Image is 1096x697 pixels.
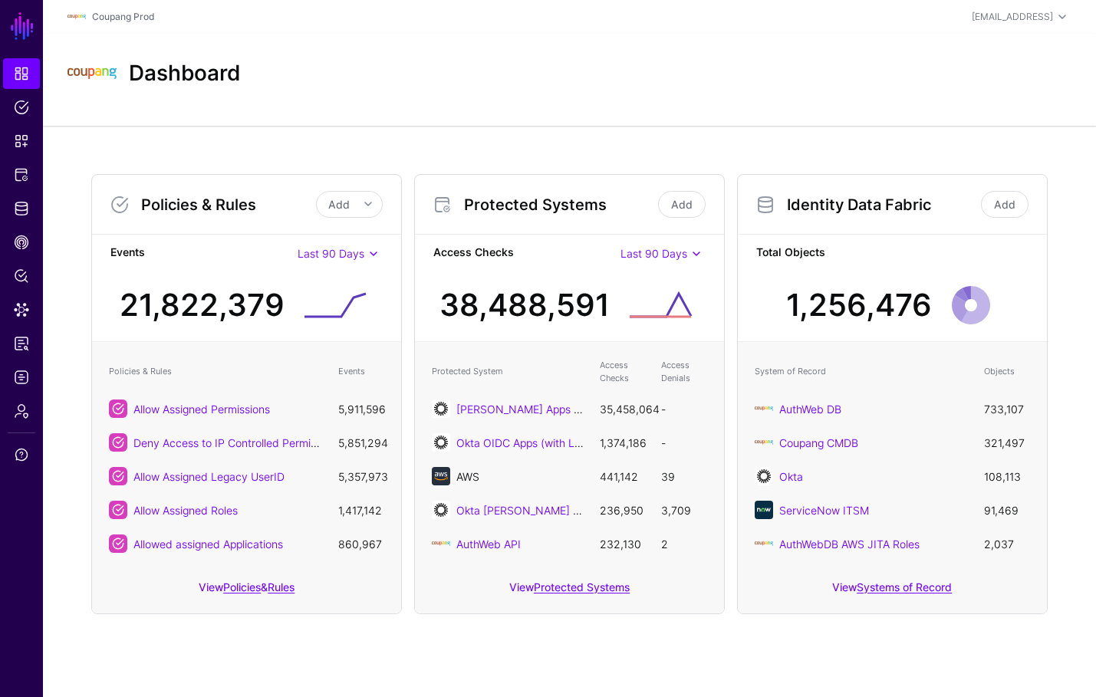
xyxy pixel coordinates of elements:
a: Add [981,191,1029,218]
a: [PERSON_NAME] Apps (with Legacy UserID) [456,403,679,416]
a: Add [658,191,706,218]
a: Systems of Record [857,580,952,593]
td: 91,469 [976,493,1038,527]
a: Okta [PERSON_NAME] General Apps [456,504,639,517]
a: Protected Systems [534,580,630,593]
a: Dashboard [3,58,40,89]
img: svg+xml;base64,PHN2ZyB3aWR0aD0iNjQiIGhlaWdodD0iNjQiIHZpZXdCb3g9IjAgMCA2NCA2NCIgZmlsbD0ibm9uZSIgeG... [432,433,450,452]
a: Allow Assigned Roles [133,504,238,517]
span: Logs [14,370,29,385]
a: Okta [779,470,803,483]
img: svg+xml;base64,PHN2ZyBpZD0iTG9nbyIgeG1sbnM9Imh0dHA6Ly93d3cudzMub3JnLzIwMDAvc3ZnIiB3aWR0aD0iMTIxLj... [67,8,86,26]
td: 108,113 [976,459,1038,493]
img: svg+xml;base64,PHN2ZyB3aWR0aD0iNjQiIGhlaWdodD0iNjQiIHZpZXdCb3g9IjAgMCA2NCA2NCIgZmlsbD0ibm9uZSIgeG... [755,501,773,519]
div: 1,256,476 [786,282,932,328]
span: Identity Data Fabric [14,201,29,216]
td: 236,950 [592,493,653,527]
a: Snippets [3,126,40,156]
a: Allow Assigned Permissions [133,403,270,416]
td: 1,374,186 [592,426,653,459]
div: 38,488,591 [439,282,610,328]
a: ServiceNow ITSM [779,504,869,517]
strong: Events [110,244,298,263]
span: Snippets [14,133,29,149]
a: Policies [223,580,261,593]
th: Policies & Rules [101,351,331,392]
a: Okta OIDC Apps (with Legacy UserID) [456,436,646,449]
td: 5,851,294 [331,426,392,459]
h2: Dashboard [129,61,240,86]
span: Reports [14,336,29,351]
a: CAEP Hub [3,227,40,258]
img: svg+xml;base64,PHN2ZyBpZD0iTG9nbyIgeG1sbnM9Imh0dHA6Ly93d3cudzMub3JnLzIwMDAvc3ZnIiB3aWR0aD0iMTIxLj... [755,433,773,452]
a: Protected Systems [3,159,40,190]
span: Dashboard [14,66,29,81]
div: 21,822,379 [120,282,285,328]
span: Last 90 Days [620,247,687,260]
strong: Access Checks [433,244,620,263]
th: System of Record [747,351,976,392]
span: Support [14,447,29,462]
td: 733,107 [976,392,1038,426]
td: 35,458,064 [592,392,653,426]
a: Coupang CMDB [779,436,858,449]
a: AuthWeb API [456,538,521,551]
th: Events [331,351,392,392]
a: Coupang Prod [92,11,154,22]
img: svg+xml;base64,PHN2ZyBpZD0iTG9nbyIgeG1sbnM9Imh0dHA6Ly93d3cudzMub3JnLzIwMDAvc3ZnIiB3aWR0aD0iMTIxLj... [755,534,773,553]
a: Allowed assigned Applications [133,538,283,551]
img: svg+xml;base64,PHN2ZyBpZD0iTG9nbyIgeG1sbnM9Imh0dHA6Ly93d3cudzMub3JnLzIwMDAvc3ZnIiB3aWR0aD0iMTIxLj... [432,534,450,553]
span: Admin [14,403,29,419]
img: svg+xml;base64,PHN2ZyB3aWR0aD0iNjQiIGhlaWdodD0iNjQiIHZpZXdCb3g9IjAgMCA2NCA2NCIgZmlsbD0ibm9uZSIgeG... [432,467,450,485]
a: Admin [3,396,40,426]
th: Protected System [424,351,592,392]
strong: Total Objects [756,244,1029,263]
h3: Protected Systems [464,196,655,214]
td: 5,911,596 [331,392,392,426]
td: 39 [653,459,715,493]
div: View [415,570,724,613]
td: - [653,392,715,426]
img: svg+xml;base64,PHN2ZyBpZD0iTG9nbyIgeG1sbnM9Imh0dHA6Ly93d3cudzMub3JnLzIwMDAvc3ZnIiB3aWR0aD0iMTIxLj... [755,399,773,418]
span: Data Lens [14,302,29,317]
span: Protected Systems [14,167,29,182]
td: 232,130 [592,527,653,561]
img: svg+xml;base64,PHN2ZyB3aWR0aD0iNjQiIGhlaWdodD0iNjQiIHZpZXdCb3g9IjAgMCA2NCA2NCIgZmlsbD0ibm9uZSIgeG... [432,501,450,519]
a: Logs [3,362,40,393]
h3: Policies & Rules [141,196,316,214]
a: Identity Data Fabric [3,193,40,224]
span: Last 90 Days [298,247,364,260]
a: Policies [3,92,40,123]
img: svg+xml;base64,PHN2ZyB3aWR0aD0iNjQiIGhlaWdodD0iNjQiIHZpZXdCb3g9IjAgMCA2NCA2NCIgZmlsbD0ibm9uZSIgeG... [755,467,773,485]
img: svg+xml;base64,PHN2ZyB3aWR0aD0iNjQiIGhlaWdodD0iNjQiIHZpZXdCb3g9IjAgMCA2NCA2NCIgZmlsbD0ibm9uZSIgeG... [432,399,450,418]
a: AuthWeb DB [779,403,841,416]
span: Policy Lens [14,268,29,284]
a: Allow Assigned Legacy UserID [133,470,285,483]
td: 2,037 [976,527,1038,561]
td: 1,417,142 [331,493,392,527]
h3: Identity Data Fabric [787,196,978,214]
div: View [738,570,1047,613]
th: Access Denials [653,351,715,392]
td: - [653,426,715,459]
th: Objects [976,351,1038,392]
a: Rules [268,580,295,593]
a: Policy Lens [3,261,40,291]
a: AWS [456,470,479,483]
td: 321,497 [976,426,1038,459]
td: 5,357,973 [331,459,392,493]
div: [EMAIL_ADDRESS] [972,10,1053,24]
a: SGNL [9,9,35,43]
a: Deny Access to IP Controlled Permissions off VDI [133,436,379,449]
span: Add [328,198,350,211]
span: Policies [14,100,29,115]
a: AuthWebDB AWS JITA Roles [779,538,920,551]
img: svg+xml;base64,PHN2ZyBpZD0iTG9nbyIgeG1sbnM9Imh0dHA6Ly93d3cudzMub3JnLzIwMDAvc3ZnIiB3aWR0aD0iMTIxLj... [67,49,117,98]
td: 441,142 [592,459,653,493]
a: Reports [3,328,40,359]
td: 2 [653,527,715,561]
a: Data Lens [3,294,40,325]
span: CAEP Hub [14,235,29,250]
td: 860,967 [331,527,392,561]
div: View & [92,570,401,613]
